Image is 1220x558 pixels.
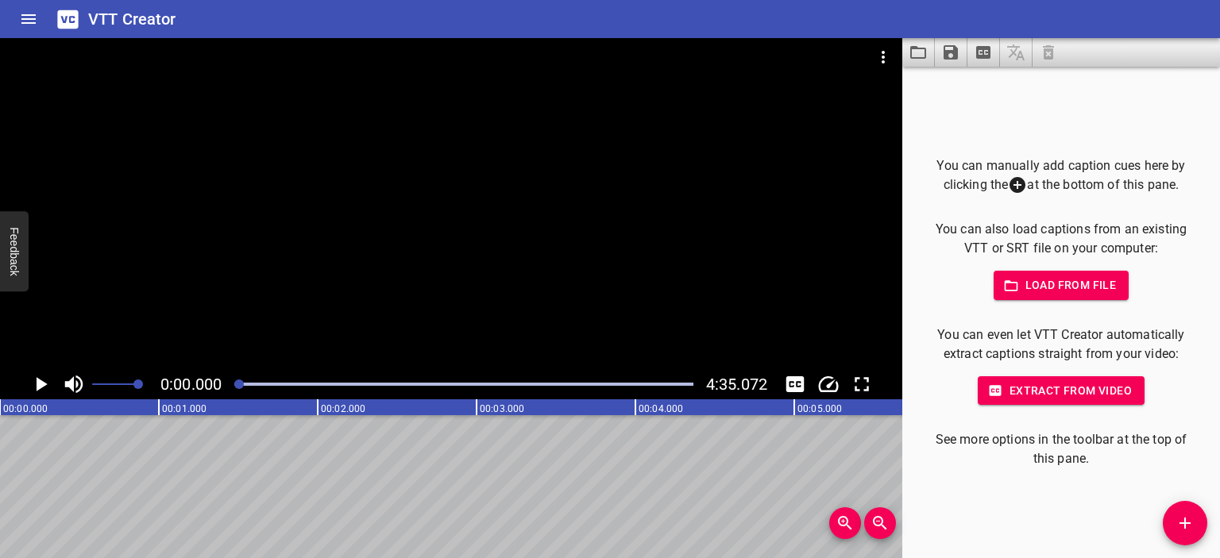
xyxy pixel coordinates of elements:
[909,43,928,62] svg: Load captions from file
[162,403,207,414] text: 00:01.000
[88,6,176,32] h6: VTT Creator
[990,381,1132,401] span: Extract from video
[59,369,89,399] button: Toggle mute
[706,375,767,394] span: Video Duration
[864,38,902,76] button: Video Options
[928,325,1195,364] p: You can even let VTT Creator automatically extract captions straight from your video:
[160,375,222,394] span: Current Time
[902,38,935,67] button: Load captions from file
[1163,501,1207,545] button: Add Cue
[1006,275,1117,295] span: Load from file
[1000,38,1033,67] span: Add some captions below, then you can translate them.
[797,403,842,414] text: 00:05.000
[133,379,143,389] span: Set video volume
[780,369,810,399] button: Toggle captions
[639,403,683,414] text: 00:04.000
[928,430,1195,468] p: See more options in the toolbar at the top of this pane.
[941,43,960,62] svg: Save captions to file
[813,369,844,399] button: Change Playback Speed
[928,156,1195,195] p: You can manually add caption cues here by clicking the at the bottom of this pane.
[974,43,993,62] svg: Extract captions from video
[780,369,810,399] div: Hide/Show Captions
[935,38,967,67] button: Save captions to file
[847,369,877,399] button: Toggle fullscreen
[928,220,1195,258] p: You can also load captions from an existing VTT or SRT file on your computer:
[321,403,365,414] text: 00:02.000
[3,403,48,414] text: 00:00.000
[234,383,693,386] div: Play progress
[967,38,1000,67] button: Extract captions from video
[978,376,1145,406] button: Extract from video
[994,271,1129,300] button: Load from file
[829,507,861,539] button: Zoom In
[864,507,896,539] button: Zoom Out
[480,403,524,414] text: 00:03.000
[25,369,56,399] button: Play/Pause
[813,369,844,399] div: Playback Speed
[847,369,877,399] div: Toggle Full Screen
